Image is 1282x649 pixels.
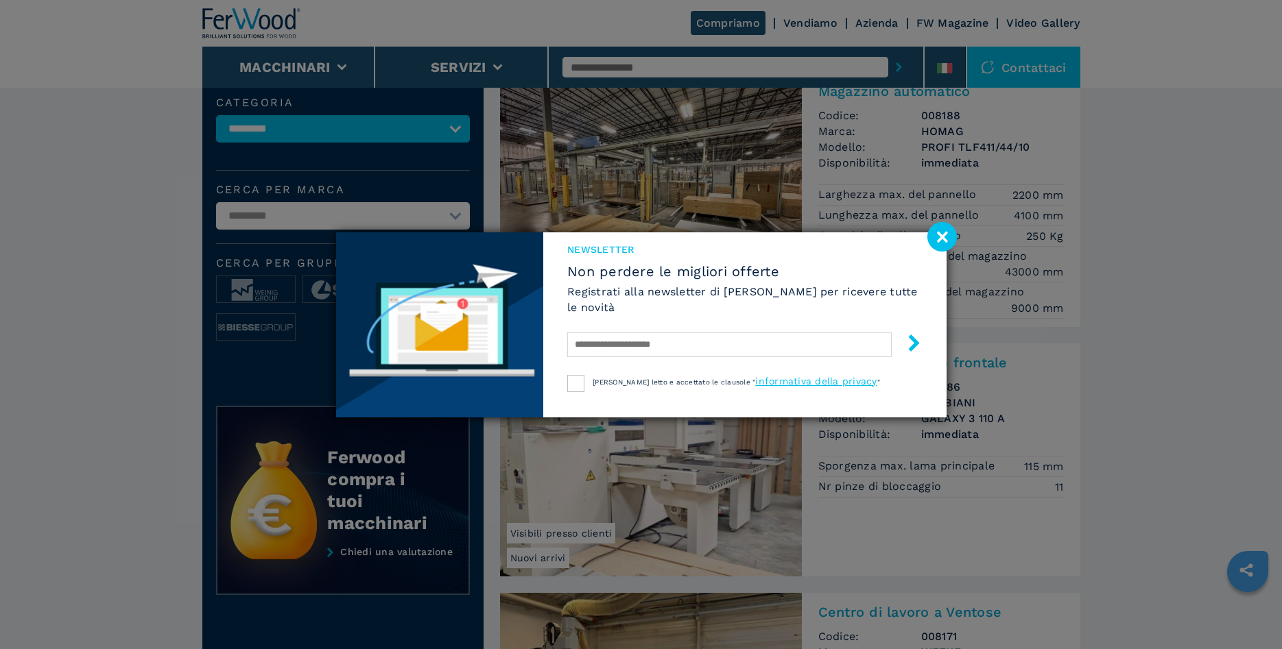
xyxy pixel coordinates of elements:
[567,284,922,315] h6: Registrati alla newsletter di [PERSON_NAME] per ricevere tutte le novità
[593,378,755,386] span: [PERSON_NAME] letto e accettato le clausole "
[336,232,544,417] img: Newsletter image
[877,378,880,386] span: "
[567,263,922,280] span: Non perdere le migliori offerte
[567,243,922,256] span: NEWSLETTER
[892,329,923,361] button: submit-button
[755,376,877,387] a: informativa della privacy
